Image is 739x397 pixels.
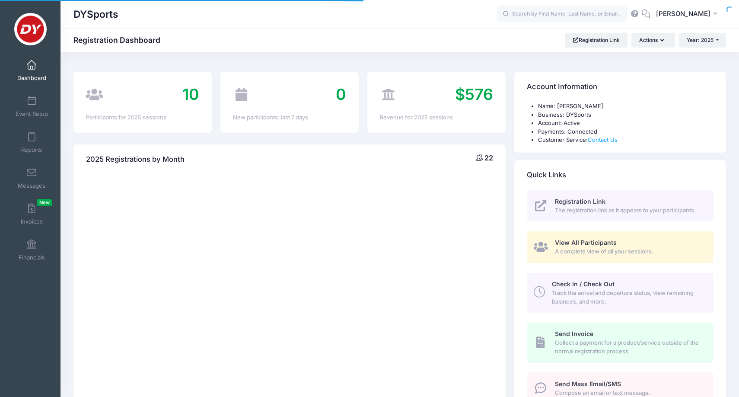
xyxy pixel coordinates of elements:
span: Financials [19,254,45,261]
li: Account: Active [538,119,714,128]
span: $576 [455,85,493,104]
span: Send Invoice [555,330,593,337]
a: Financials [11,235,52,265]
span: Invoices [21,218,43,225]
span: Event Setup [16,110,48,118]
li: Payments: Connected [538,128,714,136]
a: Event Setup [11,91,52,122]
h4: 2025 Registrations by Month [86,147,185,172]
span: Year: 2025 [687,37,714,43]
a: Dashboard [11,55,52,86]
span: Reports [21,146,42,154]
span: The registration link as it appears to your participants. [555,206,704,215]
span: Collect a payment for a product/service outside of the normal registration process [555,339,704,355]
button: Year: 2025 [679,33,726,48]
span: View All Participants [555,239,617,246]
span: Registration Link [555,198,605,205]
span: [PERSON_NAME] [656,9,710,19]
button: Actions [631,33,675,48]
a: View All Participants A complete view of all your sessions. [527,231,714,263]
div: Participants for 2025 sessions [86,113,199,122]
a: Registration Link [565,33,628,48]
span: A complete view of all your sessions. [555,247,704,256]
a: Contact Us [588,136,618,143]
span: Dashboard [17,74,46,82]
h1: DYSports [73,4,118,24]
img: DYSports [14,13,47,45]
a: Messages [11,163,52,193]
div: Revenue for 2025 sessions [380,113,493,122]
span: 10 [182,85,199,104]
h4: Account Information [527,75,597,99]
li: Customer Service: [538,136,714,144]
button: [PERSON_NAME] [650,4,726,24]
h1: Registration Dashboard [73,35,168,45]
span: 22 [484,154,493,162]
a: InvoicesNew [11,199,52,229]
span: Check In / Check Out [552,280,615,288]
span: Track the arrival and departure status, view remaining balances, and more. [552,289,704,306]
li: Business: DYSports [538,111,714,119]
span: Send Mass Email/SMS [555,380,621,387]
span: New [37,199,52,206]
h4: Quick Links [527,163,566,187]
input: Search by First Name, Last Name, or Email... [497,6,627,23]
span: 0 [336,85,346,104]
li: Name: [PERSON_NAME] [538,102,714,111]
div: New participants: last 7 days [233,113,346,122]
span: Messages [18,182,45,189]
a: Registration Link The registration link as it appears to your participants. [527,190,714,222]
a: Check In / Check Out Track the arrival and departure status, view remaining balances, and more. [527,273,714,313]
a: Send Invoice Collect a payment for a product/service outside of the normal registration process [527,323,714,362]
a: Reports [11,127,52,157]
